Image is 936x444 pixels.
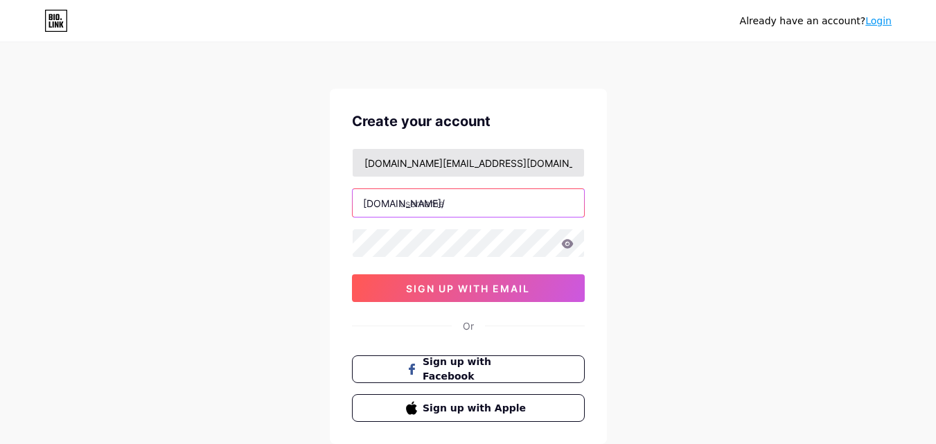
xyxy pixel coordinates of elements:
span: Sign up with Apple [423,401,530,416]
div: Already have an account? [740,14,892,28]
div: [DOMAIN_NAME]/ [363,196,445,211]
button: sign up with email [352,274,585,302]
div: Or [463,319,474,333]
input: username [353,189,584,217]
span: sign up with email [406,283,530,294]
input: Email [353,149,584,177]
button: Sign up with Apple [352,394,585,422]
button: Sign up with Facebook [352,355,585,383]
div: Create your account [352,111,585,132]
a: Login [865,15,892,26]
span: Sign up with Facebook [423,355,530,384]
